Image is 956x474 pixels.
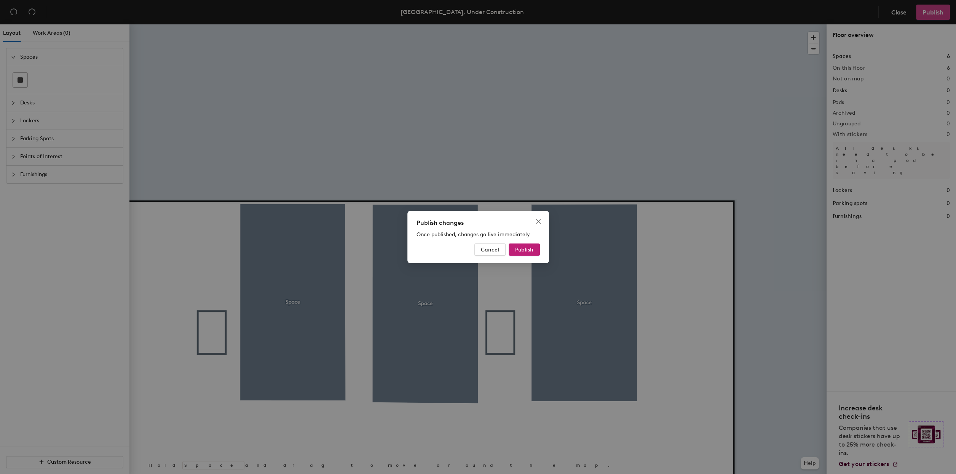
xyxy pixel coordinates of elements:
[481,247,499,253] span: Cancel
[417,218,540,227] div: Publish changes
[474,243,506,256] button: Cancel
[535,218,541,224] span: close
[515,247,533,253] span: Publish
[532,218,544,224] span: Close
[532,215,544,227] button: Close
[509,243,540,256] button: Publish
[417,231,530,238] span: Once published, changes go live immediately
